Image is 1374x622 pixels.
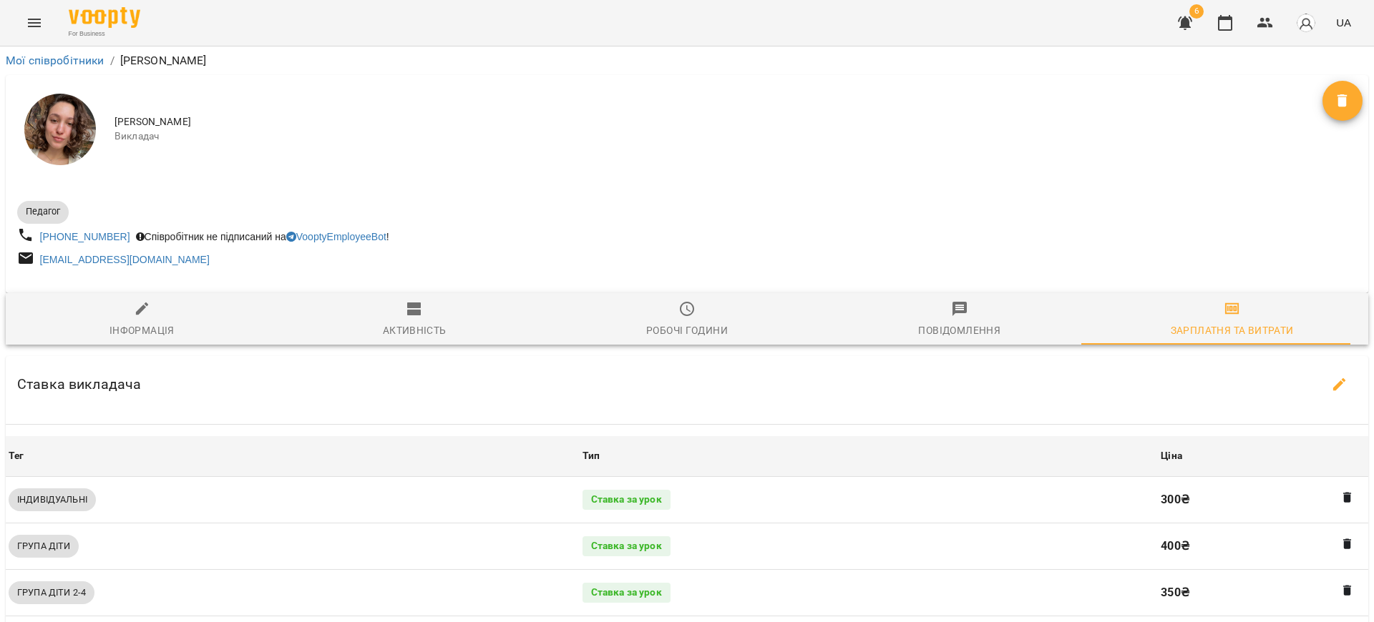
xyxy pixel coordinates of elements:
[1336,15,1351,30] span: UA
[383,322,447,339] div: Активність
[120,52,207,69] p: [PERSON_NAME]
[40,231,130,242] a: [PHONE_NUMBER]
[133,227,392,247] div: Співробітник не підписаний на !
[580,436,1159,476] th: Тип
[17,6,52,40] button: Menu
[6,52,1368,69] nav: breadcrumb
[583,583,671,603] div: Ставка за урок
[1158,436,1368,476] th: Ціна
[24,94,96,165] img: Цвітанська Дарина
[1161,538,1365,555] p: 400 ₴
[1171,322,1294,339] div: Зарплатня та Витрати
[1189,4,1204,19] span: 6
[646,322,728,339] div: Робочі години
[918,322,1000,339] div: Повідомлення
[583,536,671,556] div: Ставка за урок
[1322,81,1363,121] button: Видалити
[1330,9,1357,36] button: UA
[69,7,140,28] img: Voopty Logo
[9,586,94,599] span: ГРУПА ДІТИ 2-4
[9,540,79,553] span: ГРУПА ДІТИ
[9,493,96,506] span: ІНДИВІДУАЛЬНІ
[109,322,175,339] div: Інформація
[583,490,671,510] div: Ставка за урок
[69,29,140,39] span: For Business
[110,52,114,69] li: /
[6,54,104,67] a: Мої співробітники
[286,231,386,242] a: VooptyEmployeeBot
[114,129,1322,144] span: Викладач
[17,205,69,218] span: Педагог
[17,373,141,395] h6: Ставка викладача
[6,436,580,476] th: Тег
[1296,13,1316,33] img: avatar_s.png
[40,254,210,265] a: [EMAIL_ADDRESS][DOMAIN_NAME]
[1338,488,1357,507] button: Видалити
[1338,535,1357,553] button: Видалити
[114,115,1322,129] span: [PERSON_NAME]
[1338,581,1357,600] button: Видалити
[1161,584,1365,601] p: 350 ₴
[1161,491,1365,508] p: 300 ₴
